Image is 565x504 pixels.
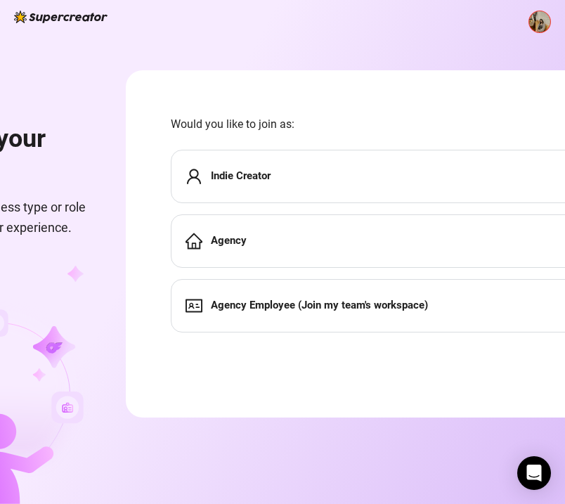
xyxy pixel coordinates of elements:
[211,299,428,311] strong: Agency Employee (Join my team's workspace)
[186,233,202,250] span: home
[186,168,202,185] span: user
[211,234,247,247] strong: Agency
[14,11,108,23] img: logo
[517,456,551,490] div: Open Intercom Messenger
[211,169,271,182] strong: Indie Creator
[186,297,202,314] span: idcard
[529,11,550,32] img: ACg8ocIz5ZXe6TY8WeAmSmGKYb-ONR6oRxjt012mqMNYSdD7efM2NZvH=s96-c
